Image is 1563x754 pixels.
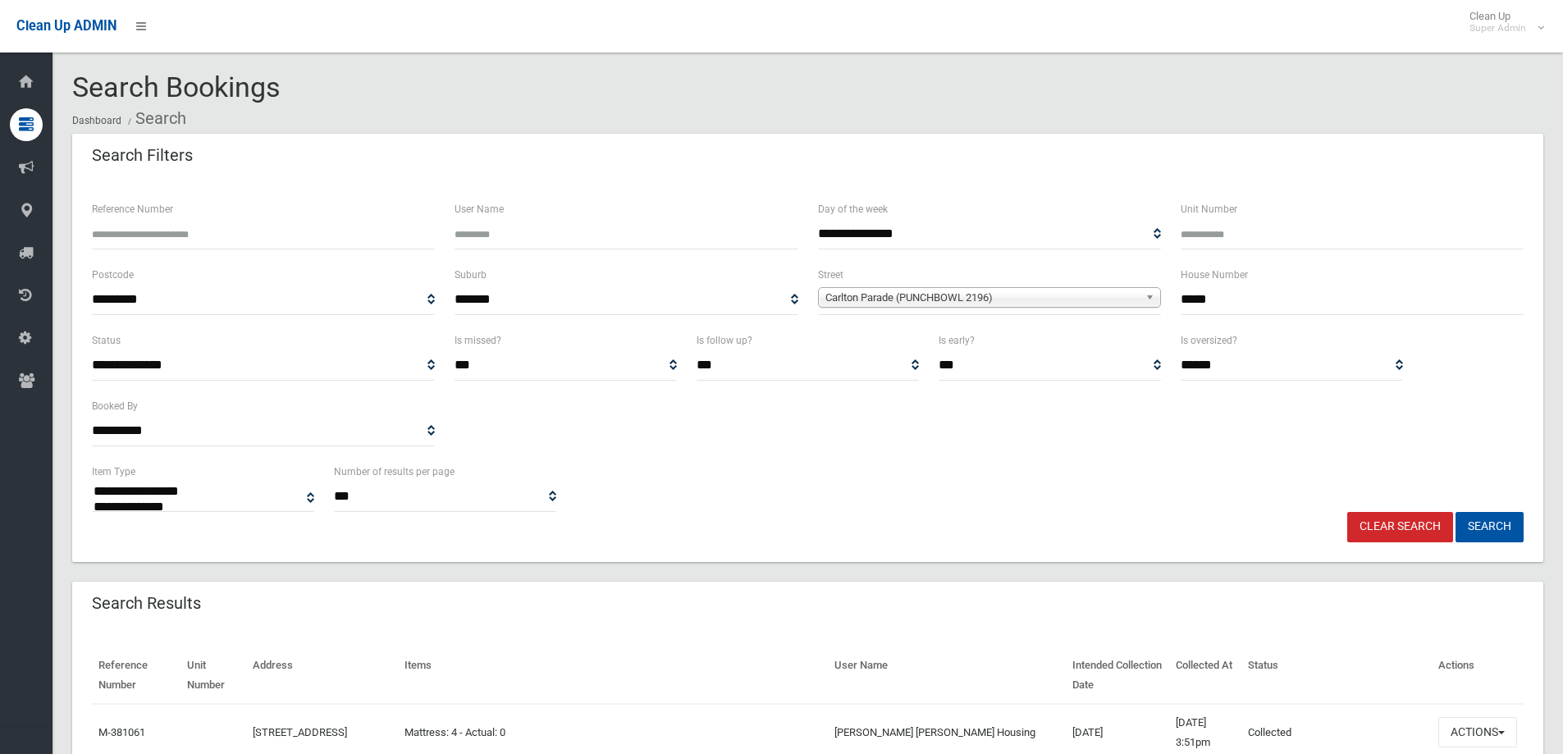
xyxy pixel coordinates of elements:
a: Dashboard [72,115,121,126]
small: Super Admin [1469,22,1526,34]
th: Address [246,647,398,704]
label: Item Type [92,463,135,481]
a: M-381061 [98,726,145,738]
label: Postcode [92,266,134,284]
span: Clean Up ADMIN [16,18,117,34]
th: Unit Number [181,647,245,704]
label: Is oversized? [1181,331,1237,350]
span: Clean Up [1461,10,1542,34]
label: User Name [455,200,504,218]
a: [STREET_ADDRESS] [253,726,347,738]
label: Reference Number [92,200,173,218]
a: Clear Search [1347,512,1453,542]
th: Collected At [1169,647,1241,704]
label: Is follow up? [697,331,752,350]
th: Status [1241,647,1432,704]
th: Reference Number [92,647,181,704]
th: Intended Collection Date [1066,647,1169,704]
label: Is early? [939,331,975,350]
label: Is missed? [455,331,501,350]
label: Street [818,266,843,284]
button: Search [1456,512,1524,542]
button: Actions [1438,717,1517,747]
header: Search Results [72,587,221,619]
label: Booked By [92,397,138,415]
label: House Number [1181,266,1248,284]
label: Number of results per page [334,463,455,481]
span: Search Bookings [72,71,281,103]
header: Search Filters [72,139,213,171]
th: User Name [828,647,1066,704]
th: Actions [1432,647,1524,704]
label: Suburb [455,266,487,284]
label: Unit Number [1181,200,1237,218]
li: Search [124,103,186,134]
span: Carlton Parade (PUNCHBOWL 2196) [825,288,1139,308]
label: Status [92,331,121,350]
th: Items [398,647,829,704]
label: Day of the week [818,200,888,218]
